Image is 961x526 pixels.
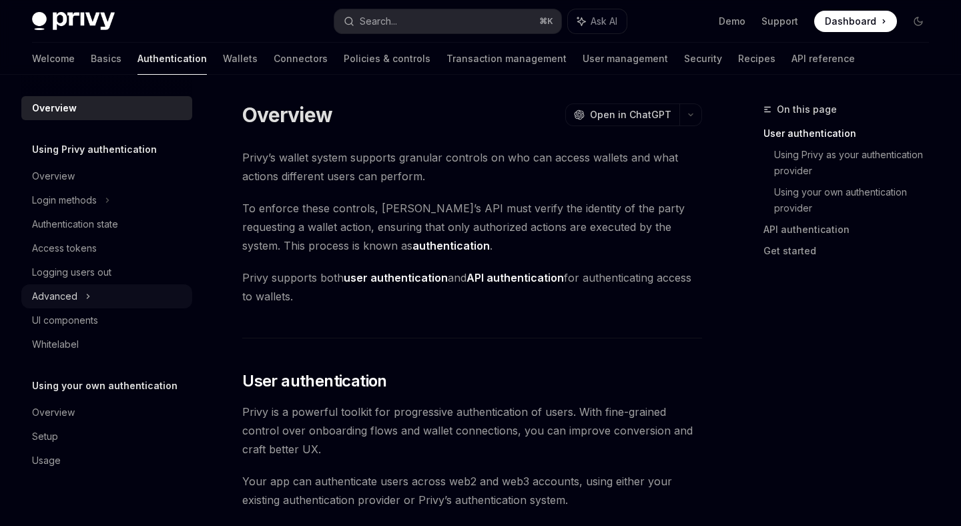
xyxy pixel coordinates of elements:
strong: authentication [412,239,490,252]
button: Open in ChatGPT [565,103,679,126]
span: On this page [777,101,837,117]
div: Usage [32,453,61,469]
span: Your app can authenticate users across web2 and web3 accounts, using either your existing authent... [242,472,702,509]
span: To enforce these controls, [PERSON_NAME]’s API must verify the identity of the party requesting a... [242,199,702,255]
a: User management [583,43,668,75]
a: Using Privy as your authentication provider [774,144,940,182]
a: Logging users out [21,260,192,284]
div: Search... [360,13,397,29]
span: User authentication [242,370,387,392]
h5: Using your own authentication [32,378,178,394]
a: Transaction management [446,43,567,75]
div: Login methods [32,192,97,208]
a: Access tokens [21,236,192,260]
button: Search...⌘K [334,9,561,33]
a: User authentication [763,123,940,144]
a: Authentication state [21,212,192,236]
a: Support [761,15,798,28]
a: Recipes [738,43,775,75]
a: Overview [21,164,192,188]
a: API reference [791,43,855,75]
div: Setup [32,429,58,445]
button: Ask AI [568,9,627,33]
a: Overview [21,401,192,425]
span: Ask AI [591,15,617,28]
a: Welcome [32,43,75,75]
a: Demo [719,15,745,28]
h5: Using Privy authentication [32,142,157,158]
a: Dashboard [814,11,897,32]
span: Privy is a powerful toolkit for progressive authentication of users. With fine-grained control ov... [242,403,702,459]
a: Authentication [137,43,207,75]
button: Toggle dark mode [908,11,929,32]
strong: user authentication [344,271,448,284]
div: Overview [32,168,75,184]
a: UI components [21,308,192,332]
span: ⌘ K [539,16,553,27]
div: Access tokens [32,240,97,256]
span: Privy supports both and for authenticating access to wallets. [242,268,702,306]
span: Dashboard [825,15,876,28]
div: Authentication state [32,216,118,232]
a: Whitelabel [21,332,192,356]
div: Logging users out [32,264,111,280]
a: Policies & controls [344,43,430,75]
div: UI components [32,312,98,328]
a: Usage [21,449,192,473]
a: Get started [763,240,940,262]
a: Connectors [274,43,328,75]
div: Advanced [32,288,77,304]
a: Overview [21,96,192,120]
a: Wallets [223,43,258,75]
a: Setup [21,425,192,449]
div: Whitelabel [32,336,79,352]
a: Security [684,43,722,75]
a: Using your own authentication provider [774,182,940,219]
div: Overview [32,100,77,116]
div: Overview [32,405,75,421]
a: Basics [91,43,121,75]
span: Open in ChatGPT [590,108,671,121]
h1: Overview [242,103,332,127]
span: Privy’s wallet system supports granular controls on who can access wallets and what actions diffe... [242,148,702,186]
a: API authentication [763,219,940,240]
strong: API authentication [466,271,564,284]
img: dark logo [32,12,115,31]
